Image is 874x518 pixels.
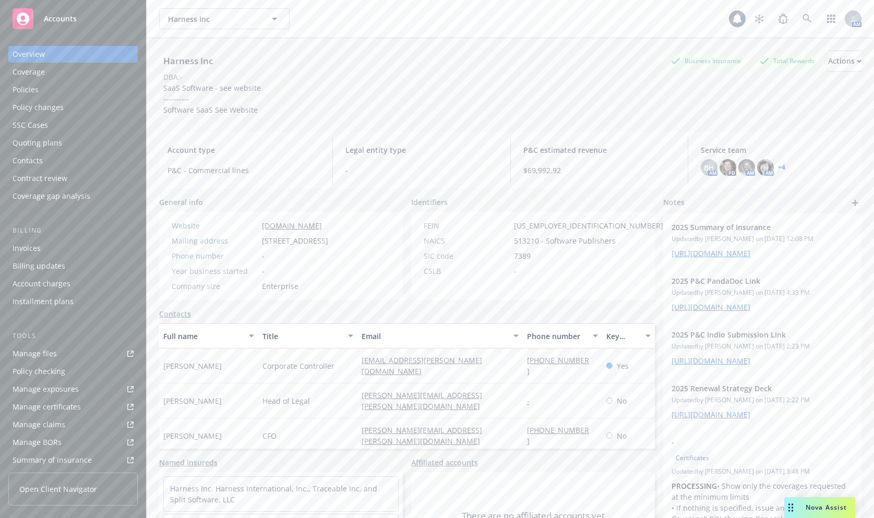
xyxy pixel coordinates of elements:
div: Manage certificates [13,399,81,415]
a: Coverage gap analysis [8,188,138,204]
img: photo [757,159,774,176]
button: Harness Inc [159,8,290,29]
a: Report a Bug [773,8,794,29]
a: Overview [8,46,138,63]
span: [PERSON_NAME] [163,360,222,371]
div: Policy changes [13,99,64,116]
div: Drag to move [784,497,797,518]
span: Updated by [PERSON_NAME] on [DATE] 2:23 PM [672,342,853,351]
div: Manage exposures [13,381,79,397]
div: Full name [163,331,243,342]
span: 513210 - Software Publishers [514,235,616,246]
span: SaaS Software - see website ---------- Software SaaS See Website [163,83,261,115]
span: 2025 Summary of Insurance [672,222,826,233]
span: Accounts [44,15,77,23]
a: Contacts [8,152,138,169]
div: SSC Cases [13,117,48,134]
div: Contract review [13,170,67,187]
button: Email [357,323,523,348]
a: Manage files [8,345,138,362]
a: Installment plans [8,293,138,310]
a: [DOMAIN_NAME] [262,221,322,231]
span: Account type [167,144,320,155]
button: Title [258,323,357,348]
div: Key contact [606,331,639,342]
span: [PERSON_NAME] [163,395,222,406]
span: - [345,165,498,176]
a: [URL][DOMAIN_NAME] [672,302,750,312]
div: DBA: - [163,71,183,82]
a: [PERSON_NAME][EMAIL_ADDRESS][PERSON_NAME][DOMAIN_NAME] [362,425,488,446]
span: - [514,266,517,276]
a: [PHONE_NUMBER] [527,425,589,446]
img: photo [720,159,736,176]
span: Updated by [PERSON_NAME] on [DATE] 2:22 PM [672,395,853,405]
button: Actions [828,51,861,71]
div: Title [262,331,342,342]
div: Summary of insurance [13,452,92,468]
a: Summary of insurance [8,452,138,468]
span: - [262,266,265,276]
span: General info [159,197,203,208]
div: Installment plans [13,293,74,310]
div: Policy checking [13,363,65,380]
button: Phone number [523,323,602,348]
span: Certificates [676,453,709,463]
span: Open Client Navigator [19,484,97,495]
div: Account charges [13,275,70,292]
button: Key contact [602,323,655,348]
span: Identifiers [411,197,448,208]
div: NAICS [424,235,510,246]
span: Legal entity type [345,144,498,155]
span: Nova Assist [806,503,847,512]
a: Account charges [8,275,138,292]
div: Quoting plans [13,135,62,151]
img: photo [738,159,755,176]
a: Manage claims [8,416,138,433]
div: Phone number [172,250,258,261]
span: CFO [262,430,277,441]
span: Service team [701,144,853,155]
a: Harness Inc. Harness International, Inc., Traceable Inc. and Split Software, LLC [170,484,377,504]
a: Search [797,8,818,29]
div: Coverage gap analysis [13,188,90,204]
div: 2025 Summary of InsuranceUpdatedby [PERSON_NAME] on [DATE] 12:08 PM[URL][DOMAIN_NAME] [663,213,861,267]
a: Manage exposures [8,381,138,397]
span: 7389 [514,250,531,261]
button: Nova Assist [784,497,855,518]
div: Website [172,220,258,231]
div: 2025 P&C PandaDoc LinkUpdatedby [PERSON_NAME] on [DATE] 4:33 PM[URL][DOMAIN_NAME] [663,267,861,321]
div: Mailing address [172,235,258,246]
a: +4 [778,164,785,171]
span: Updated by [PERSON_NAME] on [DATE] 3:48 PM [672,467,853,476]
div: Overview [13,46,45,63]
a: - [527,396,538,406]
span: [US_EMPLOYER_IDENTIFICATION_NUMBER] [514,220,663,231]
div: Contacts [13,152,43,169]
div: Billing [8,225,138,236]
span: Updated by [PERSON_NAME] on [DATE] 12:08 PM [672,234,853,244]
div: Business Insurance [666,54,746,67]
span: Updated by [PERSON_NAME] on [DATE] 4:33 PM [672,288,853,297]
a: Stop snowing [749,8,770,29]
div: SIC code [424,250,510,261]
div: Invoices [13,240,41,257]
div: Manage claims [13,416,65,433]
span: No [617,395,627,406]
a: Named insureds [159,457,218,468]
button: Full name [159,323,258,348]
div: Phone number [527,331,586,342]
a: Switch app [821,8,842,29]
a: [PERSON_NAME][EMAIL_ADDRESS][PERSON_NAME][DOMAIN_NAME] [362,390,488,411]
span: P&C - Commercial lines [167,165,320,176]
a: [URL][DOMAIN_NAME] [672,356,750,366]
span: - [672,437,826,448]
div: Coverage [13,64,45,80]
div: Company size [172,281,258,292]
span: Corporate Controller [262,360,334,371]
span: 2025 Renewal Strategy Deck [672,383,826,394]
a: Contacts [159,308,191,319]
span: $69,992.92 [523,165,676,176]
span: 2025 P&C PandaDoc Link [672,275,826,286]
